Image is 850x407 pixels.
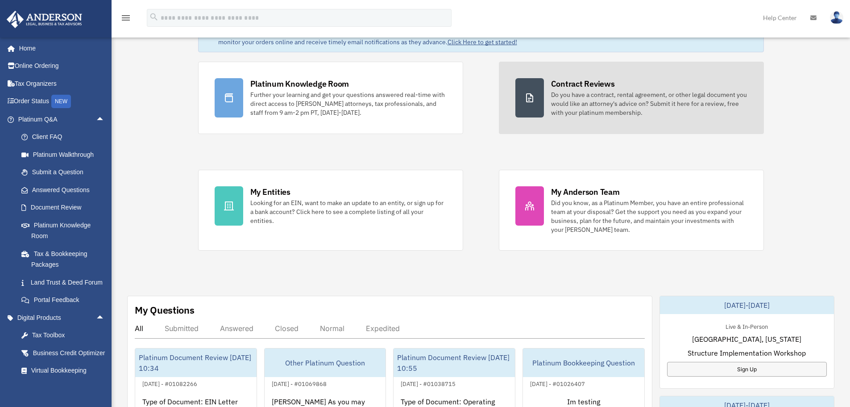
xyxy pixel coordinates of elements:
a: Land Trust & Deed Forum [12,273,118,291]
div: Answered [220,324,253,333]
a: Platinum Knowledge Room [12,216,118,245]
div: Expedited [366,324,400,333]
a: Business Credit Optimizer [12,344,118,362]
a: Platinum Knowledge Room Further your learning and get your questions answered real-time with dire... [198,62,463,134]
img: Anderson Advisors Platinum Portal [4,11,85,28]
i: menu [120,13,131,23]
div: Live & In-Person [718,321,775,331]
a: menu [120,16,131,23]
div: All [135,324,143,333]
span: arrow_drop_up [96,309,114,327]
a: Tax Toolbox [12,327,118,344]
div: Platinum Document Review [DATE] 10:55 [394,348,515,377]
a: Document Review [12,199,118,217]
div: Platinum Bookkeeping Question [523,348,644,377]
a: My Entities Looking for an EIN, want to make an update to an entity, or sign up for a bank accoun... [198,170,463,251]
div: Contract Reviews [551,78,615,89]
a: Sign Up [667,362,827,377]
a: Home [6,39,114,57]
div: [DATE] - #01026407 [523,378,592,388]
a: Tax & Bookkeeping Packages [12,245,118,273]
a: Contract Reviews Do you have a contract, rental agreement, or other legal document you would like... [499,62,764,134]
div: My Entities [250,186,290,197]
a: Portal Feedback [12,291,118,309]
div: My Anderson Team [551,186,620,197]
a: Click Here to get started! [448,38,517,46]
a: Online Ordering [6,57,118,75]
div: Looking for an EIN, want to make an update to an entity, or sign up for a bank account? Click her... [250,198,447,225]
div: [DATE] - #01069868 [265,378,334,388]
a: Tax Organizers [6,75,118,92]
a: Digital Productsarrow_drop_up [6,309,118,327]
a: Client FAQ [12,128,118,146]
div: [DATE] - #01038715 [394,378,463,388]
div: Virtual Bookkeeping [31,365,107,376]
div: NEW [51,95,71,108]
div: Further your learning and get your questions answered real-time with direct access to [PERSON_NAM... [250,90,447,117]
a: Platinum Walkthrough [12,146,118,164]
a: My Anderson Team Did you know, as a Platinum Member, you have an entire professional team at your... [499,170,764,251]
a: Platinum Q&Aarrow_drop_up [6,110,118,128]
div: Platinum Knowledge Room [250,78,349,89]
div: [DATE]-[DATE] [660,296,834,314]
span: [GEOGRAPHIC_DATA], [US_STATE] [692,334,801,344]
div: Other Platinum Question [265,348,386,377]
div: Did you know, as a Platinum Member, you have an entire professional team at your disposal? Get th... [551,198,747,234]
img: User Pic [830,11,843,24]
a: Virtual Bookkeeping [12,362,118,380]
div: Normal [320,324,344,333]
a: Submit a Question [12,164,118,181]
div: Tax Toolbox [31,330,107,341]
div: Business Credit Optimizer [31,348,107,359]
a: Order StatusNEW [6,92,118,111]
span: Structure Implementation Workshop [688,348,806,358]
div: Do you have a contract, rental agreement, or other legal document you would like an attorney's ad... [551,90,747,117]
span: arrow_drop_up [96,110,114,129]
div: Platinum Document Review [DATE] 10:34 [135,348,257,377]
div: Closed [275,324,299,333]
a: Answered Questions [12,181,118,199]
div: Submitted [165,324,199,333]
i: search [149,12,159,22]
div: [DATE] - #01082266 [135,378,204,388]
div: My Questions [135,303,195,317]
